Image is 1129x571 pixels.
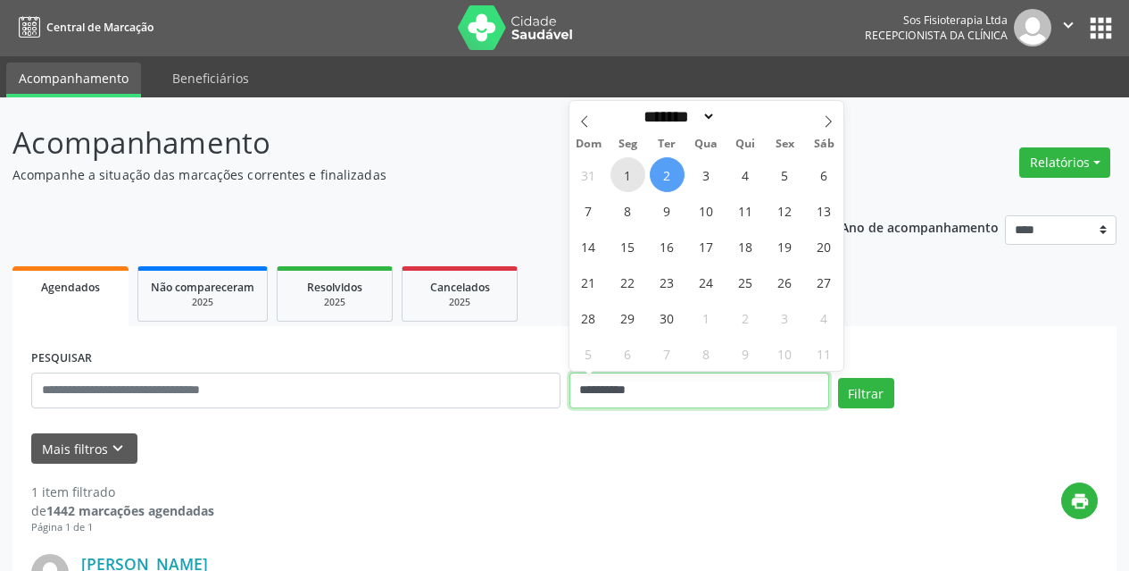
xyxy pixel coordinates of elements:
label: PESQUISAR [31,345,92,373]
span: Setembro 23, 2025 [650,265,685,299]
a: Beneficiários [160,63,261,94]
span: Sáb [804,139,843,150]
div: 2025 [290,296,379,309]
span: Qui [726,139,765,150]
a: Acompanhamento [6,63,141,97]
span: Setembro 24, 2025 [689,265,724,299]
span: Setembro 27, 2025 [807,265,842,299]
span: Setembro 25, 2025 [728,265,763,299]
span: Setembro 10, 2025 [689,193,724,228]
span: Sex [765,139,804,150]
p: Acompanhamento [12,121,785,165]
span: Setembro 1, 2025 [610,157,645,192]
span: Setembro 30, 2025 [650,300,685,335]
span: Outubro 6, 2025 [610,336,645,371]
span: Recepcionista da clínica [865,28,1008,43]
span: Outubro 7, 2025 [650,336,685,371]
span: Setembro 20, 2025 [807,229,842,264]
div: de [31,501,214,520]
input: Year [716,107,775,126]
div: Sos Fisioterapia Ltda [865,13,1008,28]
span: Seg [608,139,647,150]
span: Outubro 10, 2025 [768,336,802,371]
strong: 1442 marcações agendadas [46,502,214,519]
span: Setembro 8, 2025 [610,193,645,228]
span: Outubro 2, 2025 [728,300,763,335]
span: Outubro 5, 2025 [571,336,606,371]
span: Setembro 21, 2025 [571,265,606,299]
div: 2025 [151,296,254,309]
p: Acompanhe a situação das marcações correntes e finalizadas [12,165,785,184]
span: Setembro 13, 2025 [807,193,842,228]
span: Outubro 1, 2025 [689,300,724,335]
span: Setembro 29, 2025 [610,300,645,335]
span: Outubro 8, 2025 [689,336,724,371]
span: Resolvidos [307,280,362,295]
img: img [1014,9,1051,46]
span: Setembro 7, 2025 [571,193,606,228]
span: Setembro 9, 2025 [650,193,685,228]
span: Setembro 22, 2025 [610,265,645,299]
span: Outubro 11, 2025 [807,336,842,371]
div: 2025 [415,296,504,309]
span: Não compareceram [151,280,254,295]
select: Month [638,107,717,126]
span: Setembro 15, 2025 [610,229,645,264]
i:  [1058,15,1078,35]
i: keyboard_arrow_down [108,439,128,458]
span: Setembro 5, 2025 [768,157,802,192]
button: Filtrar [838,378,894,408]
span: Setembro 11, 2025 [728,193,763,228]
span: Setembro 18, 2025 [728,229,763,264]
span: Setembro 12, 2025 [768,193,802,228]
span: Setembro 2, 2025 [650,157,685,192]
span: Setembro 28, 2025 [571,300,606,335]
button: print [1061,483,1098,519]
span: Agendados [41,280,100,295]
span: Dom [569,139,609,150]
span: Central de Marcação [46,20,154,35]
button: apps [1085,13,1117,44]
span: Setembro 26, 2025 [768,265,802,299]
button: Relatórios [1019,147,1110,178]
span: Setembro 4, 2025 [728,157,763,192]
span: Cancelados [430,280,490,295]
div: 1 item filtrado [31,483,214,501]
button: Mais filtroskeyboard_arrow_down [31,433,137,465]
button:  [1051,9,1085,46]
span: Outubro 4, 2025 [807,300,842,335]
span: Qua [686,139,726,150]
span: Setembro 19, 2025 [768,229,802,264]
p: Ano de acompanhamento [841,215,999,238]
div: Página 1 de 1 [31,520,214,535]
span: Setembro 6, 2025 [807,157,842,192]
i: print [1070,491,1090,511]
span: Agosto 31, 2025 [571,157,606,192]
span: Setembro 14, 2025 [571,229,606,264]
span: Setembro 3, 2025 [689,157,724,192]
span: Setembro 16, 2025 [650,229,685,264]
span: Outubro 9, 2025 [728,336,763,371]
span: Ter [647,139,686,150]
a: Central de Marcação [12,13,154,42]
span: Setembro 17, 2025 [689,229,724,264]
span: Outubro 3, 2025 [768,300,802,335]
